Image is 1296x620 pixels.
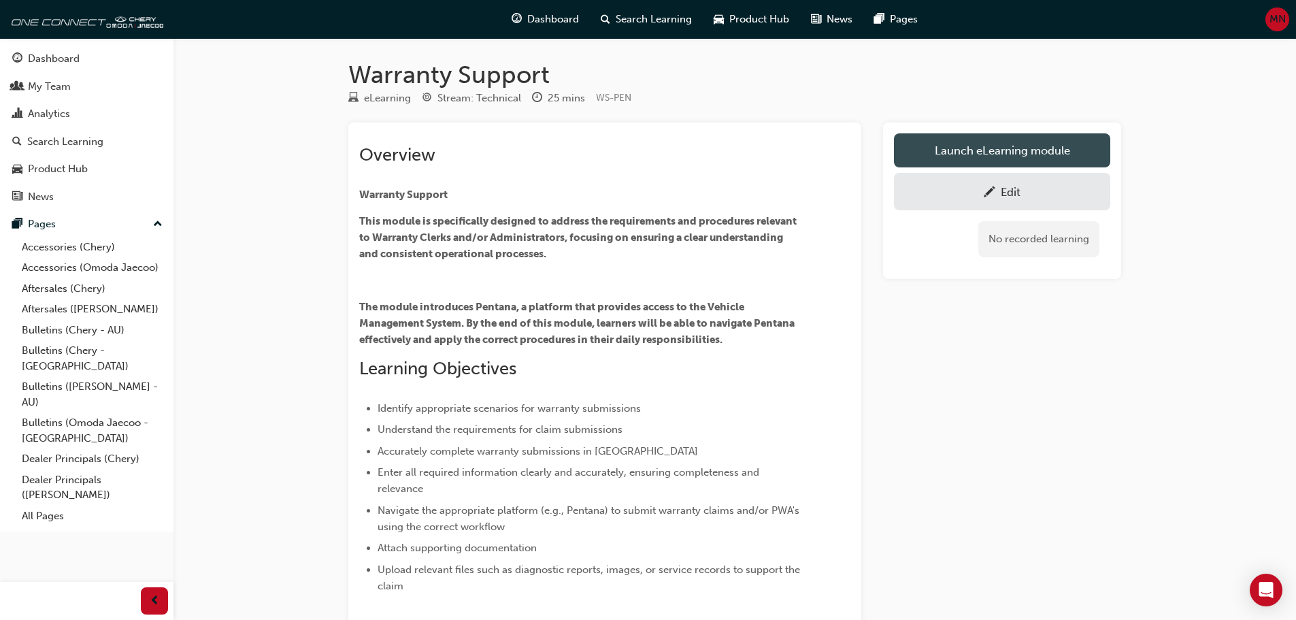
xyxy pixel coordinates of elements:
div: Dashboard [28,51,80,67]
a: Dashboard [5,46,168,71]
span: Understand the requirements for claim submissions [378,423,622,436]
span: Accurately complete warranty submissions in [GEOGRAPHIC_DATA] [378,445,698,457]
span: The module introduces Pentana, a platform that provides access to the Vehicle Management System. ... [359,301,797,346]
span: Learning resource code [596,92,631,103]
a: news-iconNews [800,5,863,33]
a: Accessories (Chery) [16,237,168,258]
span: Navigate the appropriate platform (e.g., Pentana) to submit warranty claims and/or PWA's using th... [378,504,802,533]
div: Type [348,90,411,107]
span: Search Learning [616,12,692,27]
a: Analytics [5,101,168,127]
a: Bulletins (Chery - [GEOGRAPHIC_DATA]) [16,340,168,376]
div: Open Intercom Messenger [1250,574,1282,606]
span: target-icon [422,93,432,105]
span: clock-icon [532,93,542,105]
span: MN [1269,12,1286,27]
a: Bulletins (Omoda Jaecoo - [GEOGRAPHIC_DATA]) [16,412,168,448]
span: Pages [890,12,918,27]
div: My Team [28,79,71,95]
a: All Pages [16,506,168,527]
a: Bulletins (Chery - AU) [16,320,168,341]
span: Product Hub [729,12,789,27]
span: Attach supporting documentation [378,542,537,554]
a: Accessories (Omoda Jaecoo) [16,257,168,278]
img: oneconnect [7,5,163,33]
span: chart-icon [12,108,22,120]
span: pages-icon [12,218,22,231]
span: Learning Objectives [359,358,516,379]
div: Duration [532,90,585,107]
div: Stream: Technical [437,91,521,106]
a: My Team [5,74,168,99]
a: Search Learning [5,129,168,154]
span: car-icon [12,163,22,176]
div: No recorded learning [978,221,1099,257]
a: pages-iconPages [863,5,929,33]
button: Pages [5,212,168,237]
div: 25 mins [548,91,585,106]
span: news-icon [12,191,22,203]
div: eLearning [364,91,411,106]
a: Bulletins ([PERSON_NAME] - AU) [16,376,168,412]
span: News [827,12,852,27]
span: Overview [359,144,435,165]
span: guage-icon [512,11,522,28]
span: Warranty Support [359,189,448,201]
span: This module is specifically designed to address the requirements and procedures relevant to Warra... [359,215,799,260]
a: News [5,184,168,210]
span: pencil-icon [984,186,995,200]
a: car-iconProduct Hub [703,5,800,33]
span: Upload relevant files such as diagnostic reports, images, or service records to support the claim [378,564,803,592]
a: Launch eLearning module [894,133,1110,167]
span: Dashboard [527,12,579,27]
button: DashboardMy TeamAnalyticsSearch LearningProduct HubNews [5,44,168,212]
button: MN [1265,7,1289,31]
span: search-icon [601,11,610,28]
a: Dealer Principals ([PERSON_NAME]) [16,470,168,506]
a: Aftersales (Chery) [16,278,168,299]
a: guage-iconDashboard [501,5,590,33]
span: pages-icon [874,11,884,28]
span: learningResourceType_ELEARNING-icon [348,93,359,105]
a: Product Hub [5,157,168,182]
span: prev-icon [150,593,160,610]
a: Dealer Principals (Chery) [16,448,168,470]
span: car-icon [714,11,724,28]
span: Enter all required information clearly and accurately, ensuring completeness and relevance [378,466,762,495]
span: people-icon [12,81,22,93]
span: news-icon [811,11,821,28]
h1: Warranty Support [348,60,1121,90]
div: Edit [1001,185,1020,199]
span: up-icon [153,216,163,233]
div: Stream [422,90,521,107]
span: search-icon [12,136,22,148]
span: guage-icon [12,53,22,65]
a: Edit [894,173,1110,210]
div: Pages [28,216,56,232]
span: Identify appropriate scenarios for warranty submissions [378,402,641,414]
div: Analytics [28,106,70,122]
a: Aftersales ([PERSON_NAME]) [16,299,168,320]
div: Search Learning [27,134,103,150]
div: Product Hub [28,161,88,177]
a: search-iconSearch Learning [590,5,703,33]
div: News [28,189,54,205]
